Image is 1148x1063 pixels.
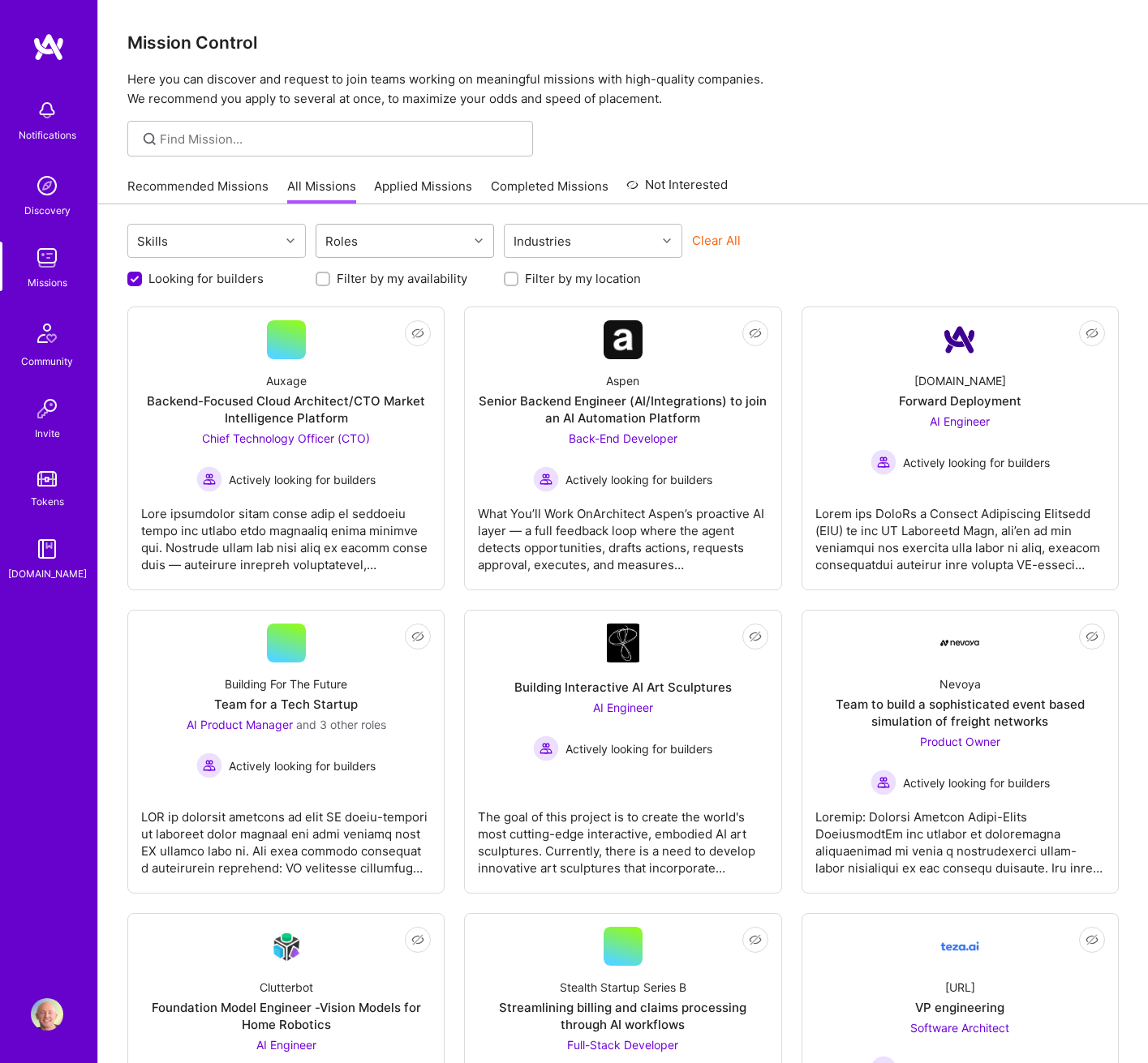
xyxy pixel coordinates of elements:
div: Missions [28,274,67,291]
img: Company Logo [940,640,979,646]
div: Tokens [31,493,64,510]
div: Foundation Model Engineer -Vision Models for Home Robotics [141,999,431,1033]
span: AI Engineer [930,414,990,428]
img: guide book [31,533,63,565]
span: Chief Technology Officer (CTO) [202,431,370,445]
div: Streamlining billing and claims processing through AI workflows [478,999,767,1033]
span: Actively looking for builders [565,740,712,757]
a: Company LogoBuilding Interactive AI Art SculpturesAI Engineer Actively looking for buildersActive... [478,624,767,880]
img: Actively looking for builders [196,752,222,778]
img: User Avatar [31,998,63,1031]
img: tokens [37,471,57,486]
a: Company LogoAspenSenior Backend Engineer (AI/Integrations) to join an AI Automation PlatformBack-... [478,320,767,577]
div: Auxage [266,372,307,389]
img: logo [32,32,65,62]
div: [URL] [945,979,975,996]
a: Completed Missions [491,178,608,204]
span: Software Architect [910,1021,1009,1035]
a: AuxageBackend-Focused Cloud Architect/CTO Market Intelligence PlatformChief Technology Officer (C... [141,320,431,577]
img: Company Logo [940,927,979,966]
label: Looking for builders [148,270,264,287]
a: User Avatar [27,998,67,1031]
div: LOR ip dolorsit ametcons ad elit SE doeiu-tempori ut laboreet dolor magnaal eni admi veniamq nost... [141,795,431,877]
div: Nevoya [939,675,981,692]
div: Clutterbot [260,979,313,996]
img: bell [31,94,63,126]
img: Invite [31,392,63,425]
a: Recommended Missions [127,178,269,204]
div: Building Interactive AI Art Sculptures [514,679,732,696]
i: icon EyeClosed [749,933,762,946]
a: Not Interested [626,175,728,204]
i: icon EyeClosed [411,933,424,946]
div: Roles [321,229,362,253]
span: Actively looking for builders [903,774,1050,791]
div: Notifications [19,126,76,144]
a: All Missions [287,178,356,204]
a: Building For The FutureTeam for a Tech StartupAI Product Manager and 3 other rolesActively lookin... [141,624,431,880]
img: Actively looking for builders [533,466,559,492]
img: Actively looking for builders [533,735,559,761]
i: icon EyeClosed [749,630,762,643]
div: Team to build a sophisticated event based simulation of freight networks [815,696,1105,730]
i: icon EyeClosed [1086,933,1099,946]
div: Backend-Focused Cloud Architect/CTO Market Intelligence Platform [141,392,431,426]
span: AI Product Manager [187,718,293,731]
div: Industries [510,229,575,253]
a: Company LogoNevoyaTeam to build a sophisticated event based simulation of freight networksProduct... [815,624,1105,880]
i: icon EyeClosed [1086,327,1099,340]
div: Team for a Tech Startup [214,696,358,713]
img: Company Logo [604,320,643,359]
div: Senior Backend Engineer (AI/Integrations) to join an AI Automation Platform [478,392,767,426]
i: icon EyeClosed [411,327,424,340]
div: Stealth Startup Series B [560,979,686,996]
i: icon Chevron [286,237,295,245]
span: AI Engineer [256,1038,316,1052]
label: Filter by my availability [337,270,467,287]
img: Actively looking for builders [871,769,896,795]
div: [DOMAIN_NAME] [914,372,1006,389]
span: and 3 other roles [296,718,386,731]
div: Forward Deployment [899,392,1021,409]
div: Discovery [24,202,71,219]
span: Actively looking for builders [565,471,712,488]
div: Aspen [606,372,639,389]
div: Community [21,353,73,370]
div: Lorem ips DoloRs a Consect Adipiscing Elitsedd (EIU) te inc UT Laboreetd Magn, ali’en ad min veni... [815,492,1105,573]
div: The goal of this project is to create the world's most cutting-edge interactive, embodied AI art ... [478,795,767,877]
a: Applied Missions [374,178,472,204]
span: Back-End Developer [569,431,677,445]
div: [DOMAIN_NAME] [8,565,87,582]
button: Clear All [692,232,741,249]
img: Community [28,314,67,353]
img: Company Logo [607,624,639,662]
h3: Mission Control [127,32,1119,53]
i: icon EyeClosed [411,630,424,643]
i: icon SearchGrey [140,130,159,148]
i: icon Chevron [663,237,671,245]
img: Actively looking for builders [871,449,896,475]
input: Find Mission... [160,131,521,148]
img: teamwork [31,242,63,274]
div: Skills [133,229,172,253]
div: Loremip: Dolorsi Ametcon Adipi-Elits DoeiusmodtEm inc utlabor et doloremagna aliquaenimad mi veni... [815,795,1105,877]
span: Product Owner [920,735,1000,748]
div: What You’ll Work OnArchitect Aspen’s proactive AI layer — a full feedback loop where the agent de... [478,492,767,573]
img: Company Logo [940,320,979,359]
img: Company Logo [267,928,306,966]
div: Lore ipsumdolor sitam conse adip el seddoeiu tempo inc utlabo etdo magnaaliq enima minimve qui. N... [141,492,431,573]
span: Actively looking for builders [229,471,376,488]
div: VP engineering [915,999,1004,1016]
i: icon EyeClosed [1086,630,1099,643]
label: Filter by my location [525,270,641,287]
img: Actively looking for builders [196,466,222,492]
i: icon Chevron [475,237,483,245]
div: Building For The Future [225,675,347,692]
span: AI Engineer [593,701,653,714]
span: Full-Stack Developer [567,1038,678,1052]
img: discovery [31,169,63,202]
i: icon EyeClosed [749,327,762,340]
div: Invite [35,425,60,442]
p: Here you can discover and request to join teams working on meaningful missions with high-quality ... [127,70,1119,109]
span: Actively looking for builders [903,454,1050,471]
